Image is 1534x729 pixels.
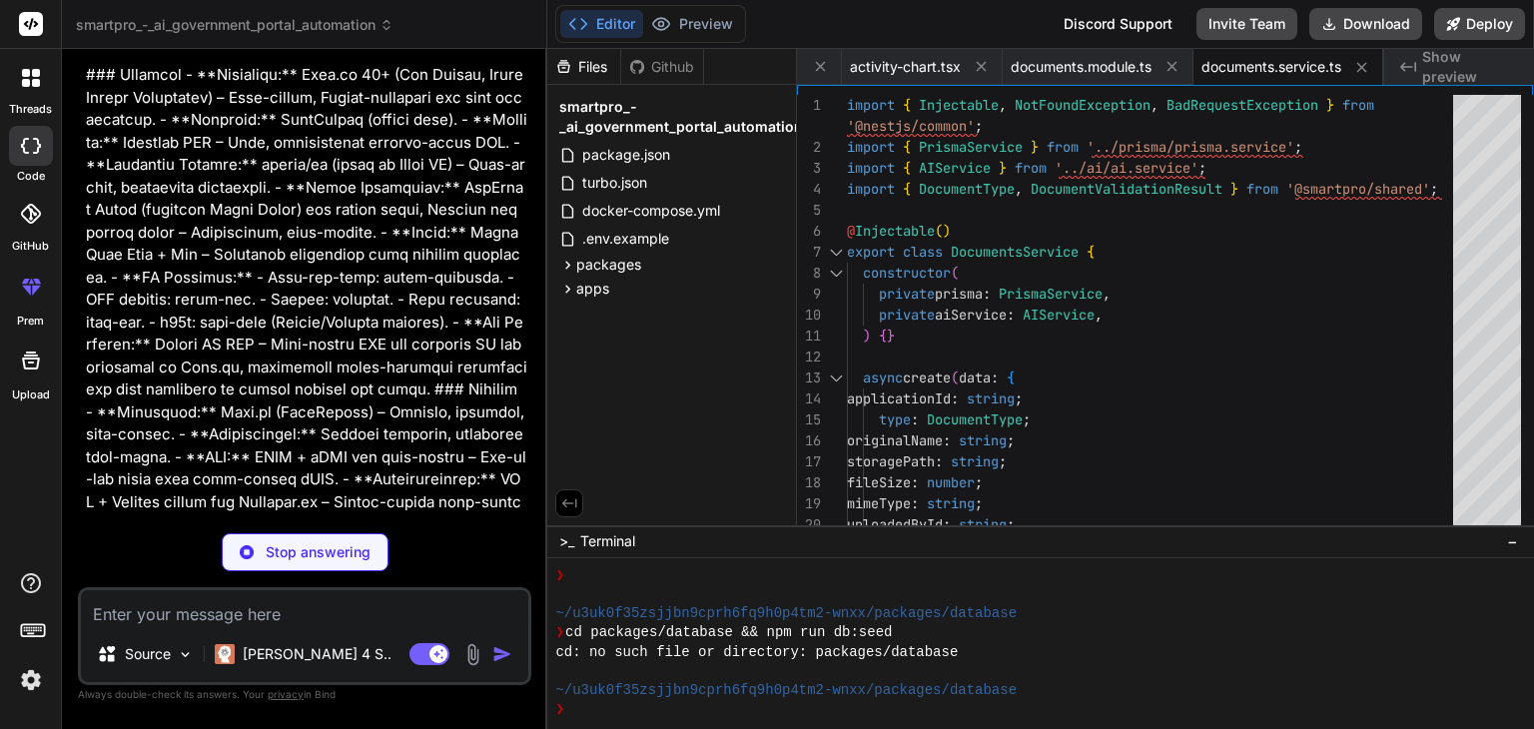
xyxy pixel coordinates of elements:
[555,681,1017,700] span: ~/u3uk0f35zsjjbn9cprh6fq9h0p4tm2-wnxx/packages/database
[927,473,975,491] span: number
[823,263,849,284] div: Click to collapse the range.
[903,180,911,198] span: {
[951,368,959,386] span: (
[863,368,903,386] span: async
[823,367,849,388] div: Click to collapse the range.
[863,327,871,345] span: )
[797,451,821,472] div: 17
[927,410,1023,428] span: DocumentType
[621,57,703,77] div: Github
[999,285,1103,303] span: PrismaService
[1023,306,1095,324] span: AIService
[555,623,565,642] span: ❯
[797,221,821,242] div: 6
[850,57,961,77] span: activity-chart.tsx
[943,431,951,449] span: :
[125,644,171,664] p: Source
[1095,306,1103,324] span: ,
[863,264,951,282] span: constructor
[951,264,959,282] span: (
[797,242,821,263] div: 7
[1503,525,1522,557] button: −
[911,473,919,491] span: :
[1103,285,1111,303] span: ,
[975,473,983,491] span: ;
[1246,180,1278,198] span: from
[797,347,821,367] div: 12
[847,243,895,261] span: export
[919,138,1023,156] span: PrismaService
[1198,159,1206,177] span: ;
[879,410,911,428] span: type
[797,179,821,200] div: 4
[1031,138,1039,156] span: }
[903,138,911,156] span: {
[797,326,821,347] div: 11
[580,531,635,551] span: Terminal
[560,10,643,38] button: Editor
[461,643,484,666] img: attachment
[1007,515,1015,533] span: ;
[1047,138,1079,156] span: from
[797,95,821,116] div: 1
[823,242,849,263] div: Click to collapse the range.
[243,644,391,664] p: [PERSON_NAME] 4 S..
[1007,306,1015,324] span: :
[1015,389,1023,407] span: ;
[847,96,895,114] span: import
[1309,8,1422,40] button: Download
[935,306,1007,324] span: aiService
[855,222,935,240] span: Injectable
[943,222,951,240] span: )
[1294,138,1302,156] span: ;
[847,494,911,512] span: mimeType
[935,222,943,240] span: (
[927,494,975,512] span: string
[919,96,999,114] span: Injectable
[967,389,1015,407] span: string
[177,646,194,663] img: Pick Models
[1342,96,1374,114] span: from
[879,285,935,303] span: private
[919,180,1015,198] span: DocumentType
[951,452,999,470] span: string
[911,494,919,512] span: :
[1023,410,1031,428] span: ;
[879,306,935,324] span: private
[1326,96,1334,114] span: }
[879,327,887,345] span: {
[1166,96,1318,114] span: BadRequestException
[580,199,722,223] span: docker-compose.yml
[919,159,991,177] span: AIService
[559,531,574,551] span: >_
[1150,96,1158,114] span: ,
[1087,243,1095,261] span: {
[266,542,371,562] p: Stop answering
[999,96,1007,114] span: ,
[847,180,895,198] span: import
[935,452,943,470] span: :
[943,515,951,533] span: :
[1201,57,1341,77] span: documents.service.ts
[215,644,235,664] img: Claude 4 Sonnet
[797,514,821,535] div: 20
[559,97,803,137] span: smartpro_-_ai_government_portal_automation
[797,284,821,305] div: 9
[76,15,393,35] span: smartpro_-_ai_government_portal_automation
[555,566,565,585] span: ❯
[1434,8,1525,40] button: Deploy
[847,515,943,533] span: uploadedById
[797,305,821,326] div: 10
[17,313,44,330] label: prem
[492,644,512,664] img: icon
[847,452,935,470] span: storagePath
[935,285,983,303] span: prisma
[78,685,531,704] p: Always double-check its answers. Your in Bind
[903,243,943,261] span: class
[12,238,49,255] label: GitHub
[975,494,983,512] span: ;
[999,159,1007,177] span: }
[555,643,958,662] span: cd: no such file or directory: packages/database
[1422,47,1518,87] span: Show preview
[903,368,951,386] span: create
